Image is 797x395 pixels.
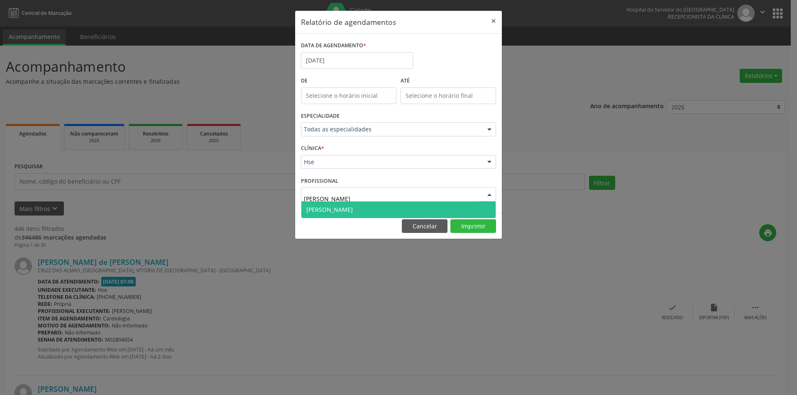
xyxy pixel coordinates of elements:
label: PROFISSIONAL [301,174,338,187]
label: DATA DE AGENDAMENTO [301,39,366,52]
input: Selecione o horário inicial [301,87,396,104]
input: Selecione o horário final [401,87,496,104]
button: Cancelar [402,219,447,233]
input: Selecione uma data ou intervalo [301,52,413,69]
input: Selecione um profissional [304,190,479,207]
label: ESPECIALIDADE [301,110,340,123]
label: ATÉ [401,75,496,87]
label: CLÍNICA [301,142,324,155]
label: De [301,75,396,87]
h5: Relatório de agendamentos [301,17,396,27]
span: [PERSON_NAME] [306,206,353,213]
button: Close [485,11,502,31]
span: Todas as especialidades [304,125,479,133]
button: Imprimir [450,219,496,233]
span: Hse [304,158,479,166]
